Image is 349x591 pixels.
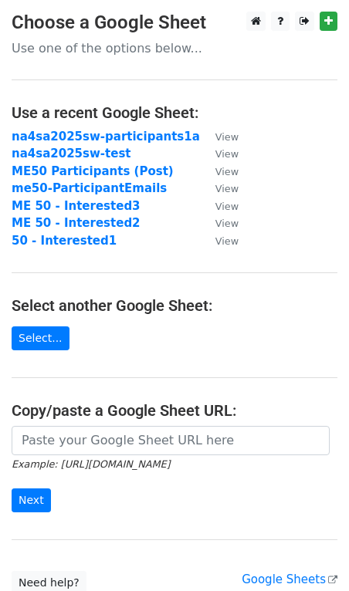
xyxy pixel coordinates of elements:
input: Paste your Google Sheet URL here [12,426,330,455]
a: View [200,130,239,144]
a: Google Sheets [242,572,337,586]
h3: Choose a Google Sheet [12,12,337,34]
a: View [200,234,239,248]
small: View [215,131,239,143]
small: View [215,201,239,212]
h4: Use a recent Google Sheet: [12,103,337,122]
a: Select... [12,326,69,350]
a: ME 50 - Interested2 [12,216,141,230]
a: na4sa2025sw-participants1a [12,130,200,144]
small: Example: [URL][DOMAIN_NAME] [12,458,170,470]
input: Next [12,488,51,512]
small: View [215,148,239,160]
small: View [215,218,239,229]
a: View [200,181,239,195]
small: View [215,235,239,247]
small: View [215,183,239,194]
h4: Select another Google Sheet: [12,296,337,315]
a: 50 - Interested1 [12,234,117,248]
a: View [200,199,239,213]
a: ME50 Participants (Post) [12,164,174,178]
a: View [200,216,239,230]
a: me50-ParticipantEmails [12,181,167,195]
a: View [200,164,239,178]
a: ME 50 - Interested3 [12,199,141,213]
small: View [215,166,239,177]
a: View [200,147,239,160]
h4: Copy/paste a Google Sheet URL: [12,401,337,420]
p: Use one of the options below... [12,40,337,56]
a: na4sa2025sw-test [12,147,131,160]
